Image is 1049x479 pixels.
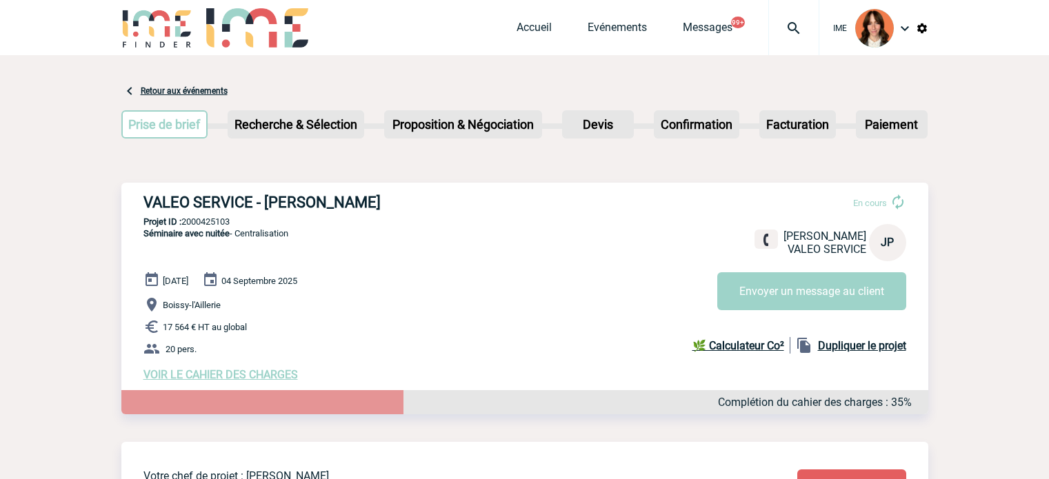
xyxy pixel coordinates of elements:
span: 04 Septembre 2025 [221,276,297,286]
p: Prise de brief [123,112,207,137]
span: Séminaire avec nuitée [143,228,230,238]
span: JP [881,236,894,249]
button: Envoyer un message au client [717,272,906,310]
p: Paiement [857,112,926,137]
img: fixe.png [760,234,772,246]
a: VOIR LE CAHIER DES CHARGES [143,368,298,381]
span: [PERSON_NAME] [783,230,866,243]
span: Boissy-l'Aillerie [163,300,221,310]
img: 94396-2.png [855,9,894,48]
a: Retour aux événements [141,86,228,96]
span: [DATE] [163,276,188,286]
p: Devis [563,112,632,137]
img: IME-Finder [121,8,193,48]
span: - Centralisation [143,228,288,238]
a: Accueil [517,21,552,40]
a: Messages [683,21,732,40]
h3: VALEO SERVICE - [PERSON_NAME] [143,194,557,211]
span: IME [833,23,847,33]
b: Projet ID : [143,216,181,227]
span: VALEO SERVICE [788,243,866,256]
p: Proposition & Négociation [386,112,541,137]
p: 2000425103 [121,216,928,227]
p: Recherche & Sélection [229,112,363,137]
span: 20 pers. [166,344,197,354]
span: En cours [853,198,887,208]
img: file_copy-black-24dp.png [796,337,812,354]
button: 99+ [731,17,745,28]
p: Facturation [761,112,835,137]
p: Confirmation [655,112,738,137]
span: 17 564 € HT au global [163,322,247,332]
b: Dupliquer le projet [818,339,906,352]
b: 🌿 Calculateur Co² [692,339,784,352]
a: 🌿 Calculateur Co² [692,337,790,354]
a: Evénements [588,21,647,40]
